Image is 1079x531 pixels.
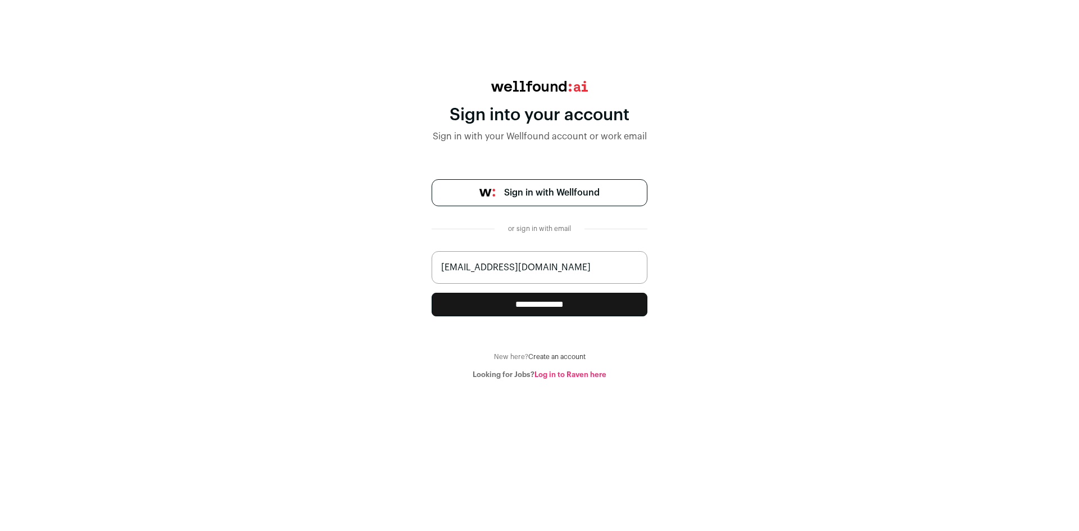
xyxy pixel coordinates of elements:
[534,371,606,378] a: Log in to Raven here
[432,370,647,379] div: Looking for Jobs?
[432,251,647,284] input: name@work-email.com
[432,105,647,125] div: Sign into your account
[432,352,647,361] div: New here?
[504,186,600,199] span: Sign in with Wellfound
[479,189,495,197] img: wellfound-symbol-flush-black-fb3c872781a75f747ccb3a119075da62bfe97bd399995f84a933054e44a575c4.png
[528,353,586,360] a: Create an account
[432,179,647,206] a: Sign in with Wellfound
[491,81,588,92] img: wellfound:ai
[504,224,575,233] div: or sign in with email
[432,130,647,143] div: Sign in with your Wellfound account or work email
